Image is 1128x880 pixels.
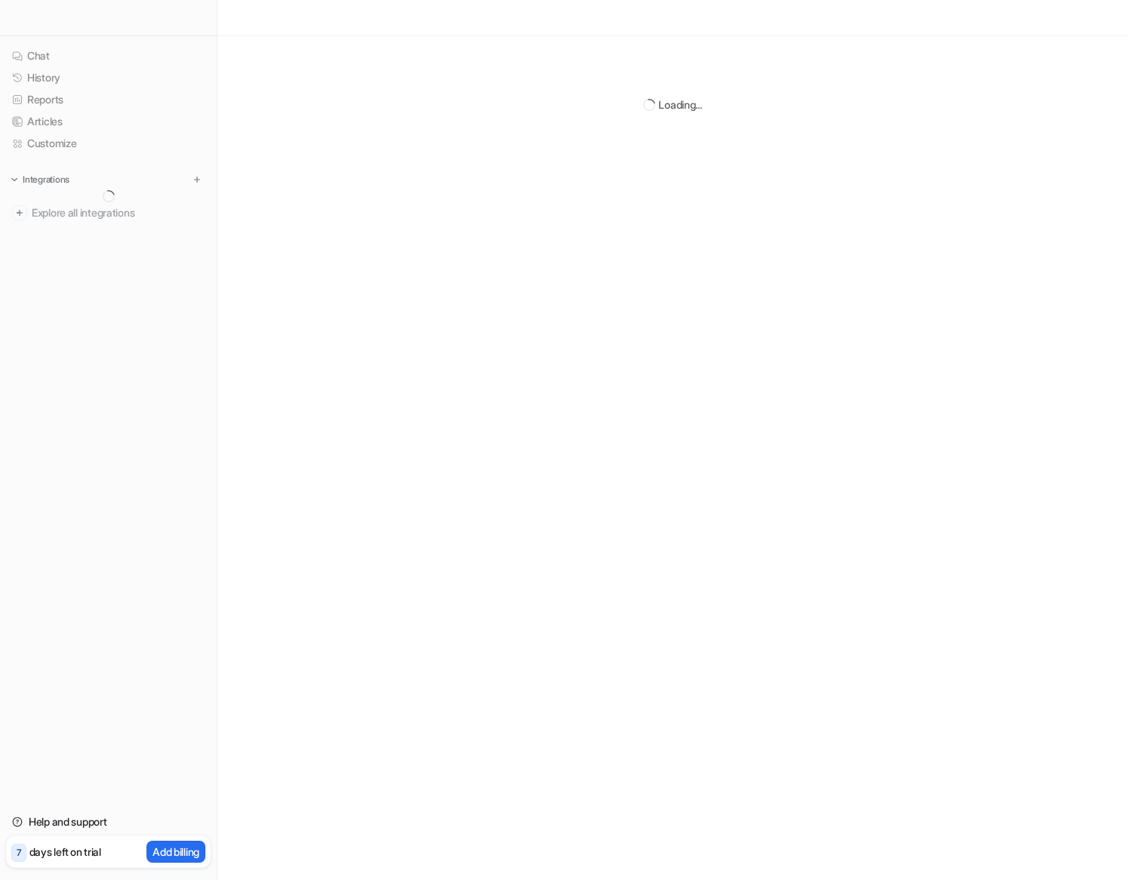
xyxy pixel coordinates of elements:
span: Explore all integrations [32,201,205,225]
a: History [6,67,211,88]
a: Customize [6,133,211,154]
a: Chat [6,45,211,66]
p: 7 [17,846,21,860]
a: Reports [6,89,211,110]
img: menu_add.svg [192,174,202,185]
img: expand menu [9,174,20,185]
a: Help and support [6,811,211,832]
button: Add billing [146,841,205,863]
a: Articles [6,111,211,132]
a: Explore all integrations [6,202,211,223]
p: days left on trial [29,844,101,860]
p: Integrations [23,174,69,186]
div: Loading... [658,97,701,112]
p: Add billing [153,844,199,860]
img: explore all integrations [12,205,27,220]
button: Integrations [6,172,74,187]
